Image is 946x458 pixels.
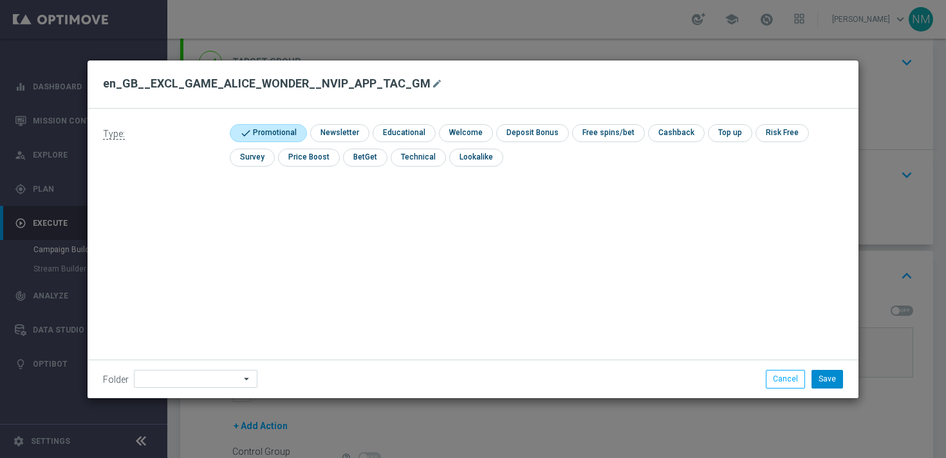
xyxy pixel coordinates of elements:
button: Save [812,370,843,388]
button: mode_edit [431,76,447,91]
i: mode_edit [432,78,442,89]
i: arrow_drop_down [241,371,254,387]
button: Cancel [766,370,805,388]
h2: en_GB__EXCL_GAME_ALICE_WONDER__NVIP_APP_TAC_GM [103,76,431,91]
span: Type: [103,129,125,140]
label: Folder [103,374,129,385]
